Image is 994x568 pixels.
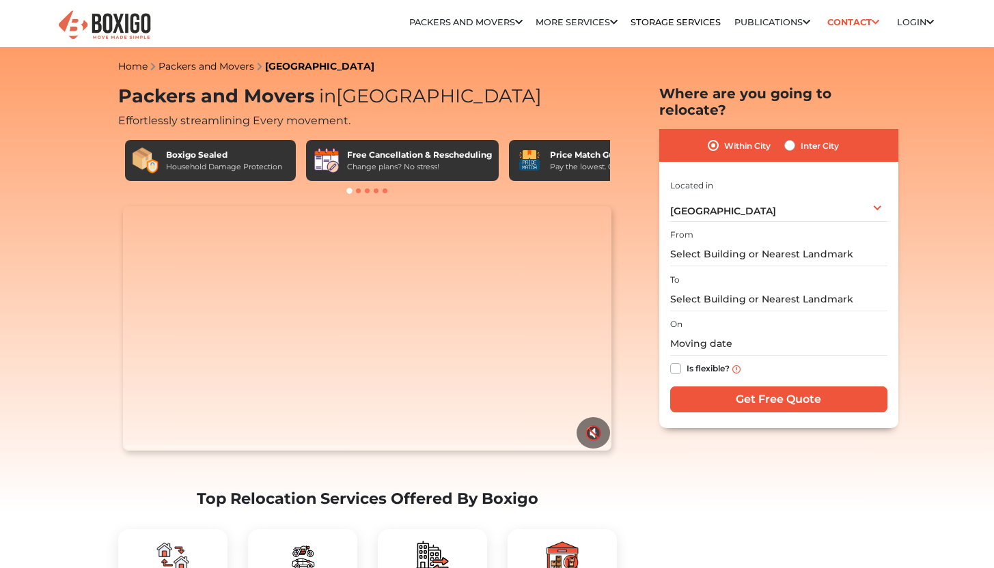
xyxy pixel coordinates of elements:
span: Effortlessly streamlining Every movement. [118,114,350,127]
label: Within City [724,137,771,154]
a: More services [536,17,618,27]
label: On [670,318,682,330]
a: [GEOGRAPHIC_DATA] [265,60,374,72]
div: Change plans? No stress! [347,161,492,173]
a: Packers and Movers [158,60,254,72]
div: Household Damage Protection [166,161,282,173]
button: 🔇 [577,417,610,449]
a: Contact [823,12,884,33]
label: From [670,229,693,241]
input: Get Free Quote [670,386,887,412]
a: Home [118,60,148,72]
label: Is flexible? [687,360,730,375]
img: Boxigo Sealed [132,147,159,174]
a: Login [897,17,934,27]
img: Free Cancellation & Rescheduling [313,147,340,174]
input: Select Building or Nearest Landmark [670,242,887,266]
img: info [732,365,741,373]
h2: Where are you going to relocate? [659,85,898,118]
img: Price Match Guarantee [516,147,543,174]
a: Publications [734,17,810,27]
span: [GEOGRAPHIC_DATA] [670,205,776,217]
video: Your browser does not support the video tag. [123,206,611,451]
div: Price Match Guarantee [550,149,654,161]
div: Boxigo Sealed [166,149,282,161]
label: Inter City [801,137,839,154]
a: Packers and Movers [409,17,523,27]
h2: Top Relocation Services Offered By Boxigo [118,489,617,508]
div: Free Cancellation & Rescheduling [347,149,492,161]
a: Storage Services [631,17,721,27]
img: Boxigo [57,9,152,42]
label: Located in [670,180,713,192]
input: Moving date [670,332,887,356]
label: To [670,274,680,286]
span: in [319,85,336,107]
h1: Packers and Movers [118,85,617,108]
div: Pay the lowest. Guaranteed! [550,161,654,173]
span: [GEOGRAPHIC_DATA] [314,85,542,107]
input: Select Building or Nearest Landmark [670,287,887,311]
